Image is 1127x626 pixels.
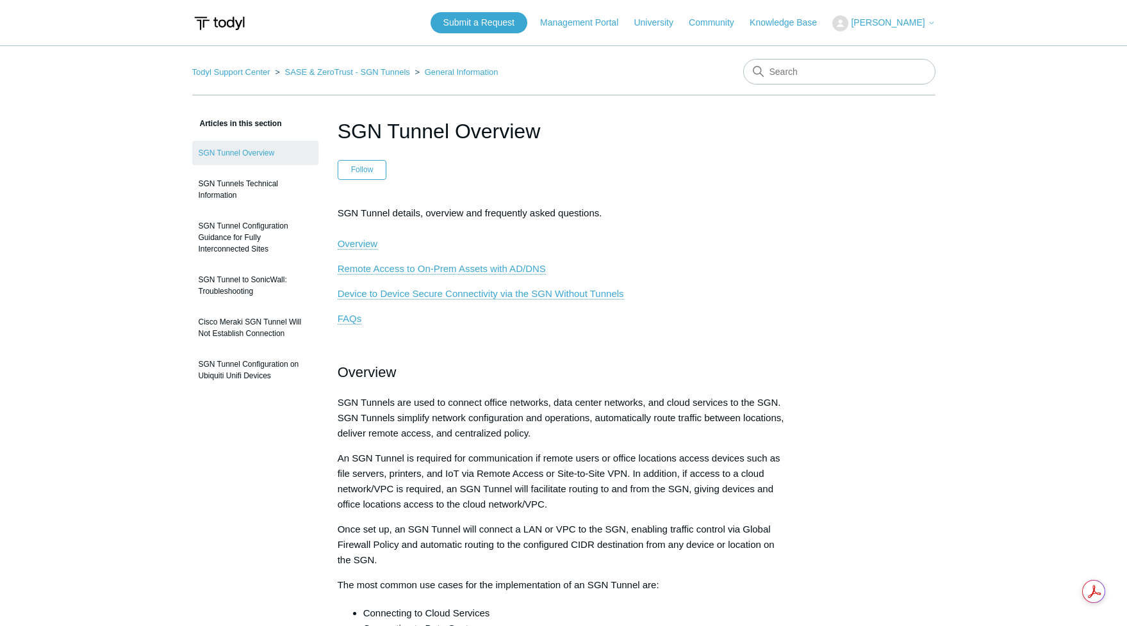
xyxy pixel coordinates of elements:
[192,310,318,346] a: Cisco Meraki SGN Tunnel Will Not Establish Connection
[192,119,282,128] span: Articles in this section
[338,524,775,565] span: Once set up, an SGN Tunnel will connect a LAN or VPC to the SGN, enabling traffic control via Glo...
[192,67,270,77] a: Todyl Support Center
[634,16,686,29] a: University
[540,16,631,29] a: Management Portal
[363,607,490,618] span: Connecting to Cloud Services
[338,238,378,250] a: Overview
[338,263,546,275] a: Remote Access to On-Prem Assets with AD/DNS
[743,59,935,84] input: Search
[338,263,546,274] span: Remote Access to On-Prem Assets with AD/DNS
[689,16,747,29] a: Community
[338,288,624,300] a: Device to Device Secure Connectivity via the SGN Without Tunnels
[338,160,387,179] button: Follow Article
[338,453,780,510] span: An SGN Tunnel is required for communication if remote users or office locations access devices su...
[338,313,362,324] span: FAQs
[338,288,624,299] span: Device to Device Secure Connectivity via the SGN Without Tunnels
[338,579,659,590] span: The most common use cases for the implementation of an SGN Tunnel are:
[192,214,318,261] a: SGN Tunnel Configuration Guidance for Fully Interconnected Sites
[192,352,318,388] a: SGN Tunnel Configuration on Ubiquiti Unifi Devices
[832,15,935,31] button: [PERSON_NAME]
[192,141,318,165] a: SGN Tunnel Overview
[192,172,318,207] a: SGN Tunnels Technical Information
[412,67,498,77] li: General Information
[425,67,498,77] a: General Information
[272,67,412,77] li: SASE & ZeroTrust - SGN Tunnels
[192,12,247,35] img: Todyl Support Center Help Center home page
[750,16,830,29] a: Knowledge Base
[338,397,784,438] span: SGN Tunnels are used to connect office networks, data center networks, and cloud services to the ...
[431,12,527,33] a: Submit a Request
[338,313,362,325] a: FAQs
[338,364,397,380] span: Overview
[338,116,790,147] h1: SGN Tunnel Overview
[192,268,318,303] a: SGN Tunnel to SonicWall: Troubleshooting
[284,67,409,77] a: SASE & ZeroTrust - SGN Tunnels
[851,17,925,28] span: [PERSON_NAME]
[192,67,273,77] li: Todyl Support Center
[338,207,602,250] span: SGN Tunnel details, overview and frequently asked questions.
